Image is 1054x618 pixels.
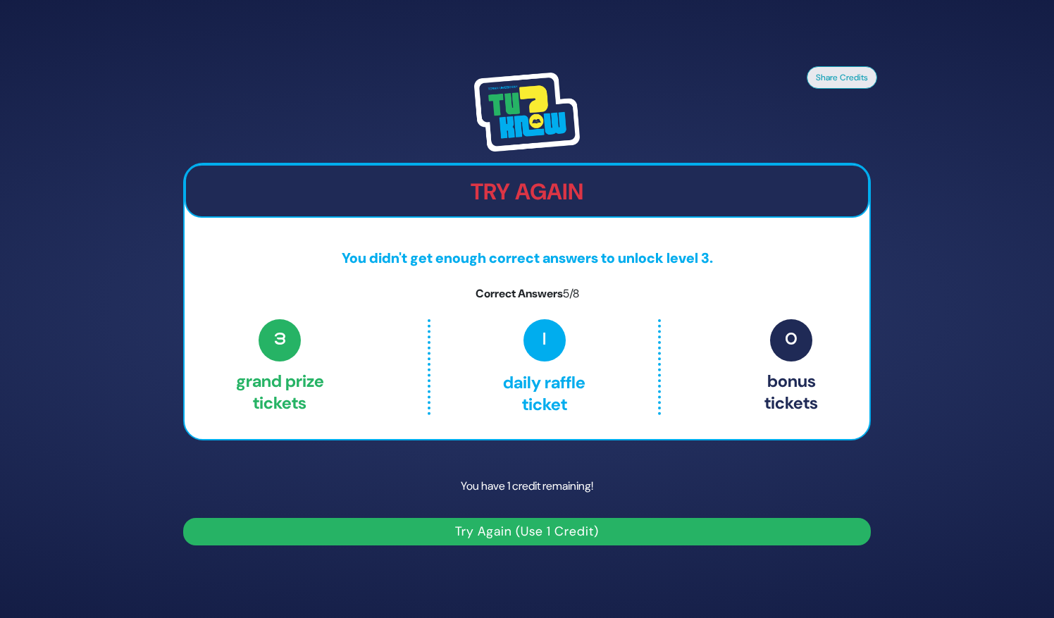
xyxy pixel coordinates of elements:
button: Try Again (Use 1 Credit) [183,518,871,545]
span: 1 [523,319,566,361]
img: Tournament Logo [474,73,580,152]
button: Share Credits [807,66,877,89]
span: 0 [770,319,812,361]
h2: Try Again [186,178,868,205]
span: 3 [259,319,301,361]
p: Bonus tickets [764,319,818,415]
p: Grand Prize tickets [236,319,324,415]
p: Daily Raffle ticket [460,319,628,415]
p: Correct Answers [185,285,869,302]
span: 5/8 [563,286,579,301]
p: You have 1 credit remaining! [183,466,871,507]
p: You didn't get enough correct answers to unlock level 3. [185,247,869,268]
